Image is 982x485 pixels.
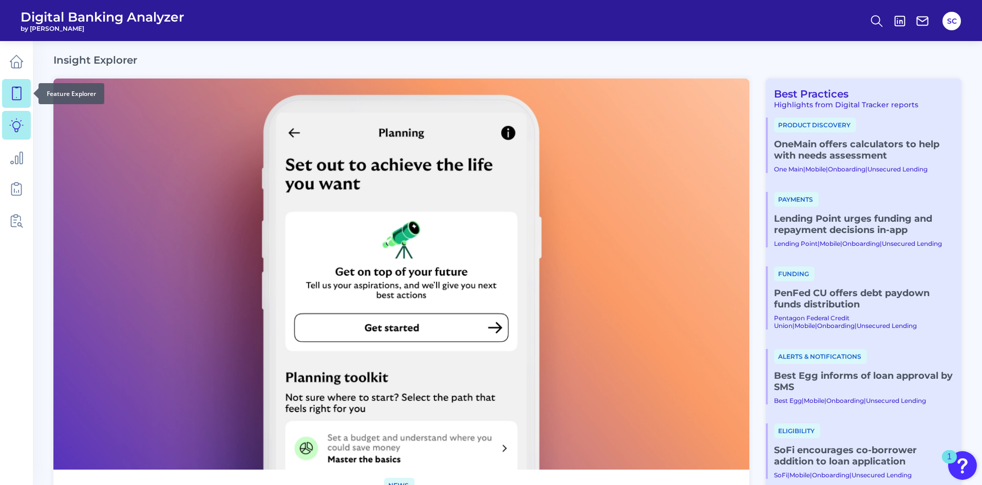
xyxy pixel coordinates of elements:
[774,269,815,278] a: Funding
[774,139,953,161] a: OneMain offers calculators to help with needs assessment
[867,165,928,173] a: Unsecured Lending
[766,88,848,100] a: Best Practices
[826,397,864,404] a: Onboarding
[857,322,917,329] a: Unsecured Lending
[818,240,820,247] span: |
[864,397,866,404] span: |
[21,9,184,25] span: Digital Banking Analyzer
[774,352,867,361] a: Alerts & Notifications
[842,240,880,247] a: Onboarding
[817,322,855,329] a: Onboarding
[815,322,817,329] span: |
[774,213,953,236] a: Lending Point urges funding and repayment decisions in-app
[39,83,104,104] div: Feature Explorer
[774,118,856,132] span: Product discovery
[774,240,818,247] a: Lending Point
[948,451,977,480] button: Open Resource Center, 1 new notification
[774,349,867,364] span: Alerts & Notifications
[866,397,926,404] a: Unsecured Lending
[840,240,842,247] span: |
[852,471,912,479] a: Unsecured Lending
[824,397,826,404] span: |
[766,100,953,109] div: Highlights from Digital Tracker reports
[774,266,815,281] span: Funding
[802,397,804,404] span: |
[804,397,824,404] a: Mobile
[855,322,857,329] span: |
[795,322,815,329] a: Mobile
[787,471,789,479] span: |
[789,471,810,479] a: Mobile
[774,426,820,435] a: Eligibility
[820,240,840,247] a: Mobile
[942,12,961,30] button: SC
[774,120,856,129] a: Product discovery
[53,79,749,470] img: bannerImg
[880,240,882,247] span: |
[774,444,953,467] a: SoFi encourages co-borrower addition to loan application
[810,471,812,479] span: |
[774,397,802,404] a: Best Egg
[774,423,820,438] span: Eligibility
[803,165,805,173] span: |
[865,165,867,173] span: |
[805,165,826,173] a: Mobile
[21,25,184,32] span: by [PERSON_NAME]
[774,314,849,329] a: Pentagon Federal Credit Union
[828,165,865,173] a: Onboarding
[774,471,787,479] a: SoFi
[826,165,828,173] span: |
[849,471,852,479] span: |
[947,457,952,470] div: 1
[882,240,942,247] a: Unsecured Lending
[774,195,819,204] a: Payments
[774,370,953,393] a: Best Egg informs of loan approval by SMS
[53,54,137,66] h2: Insight Explorer
[792,322,795,329] span: |
[774,165,803,173] a: One Main
[774,192,819,207] span: Payments
[774,287,953,310] a: PenFed CU offers debt paydown funds distribution
[812,471,849,479] a: Onboarding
